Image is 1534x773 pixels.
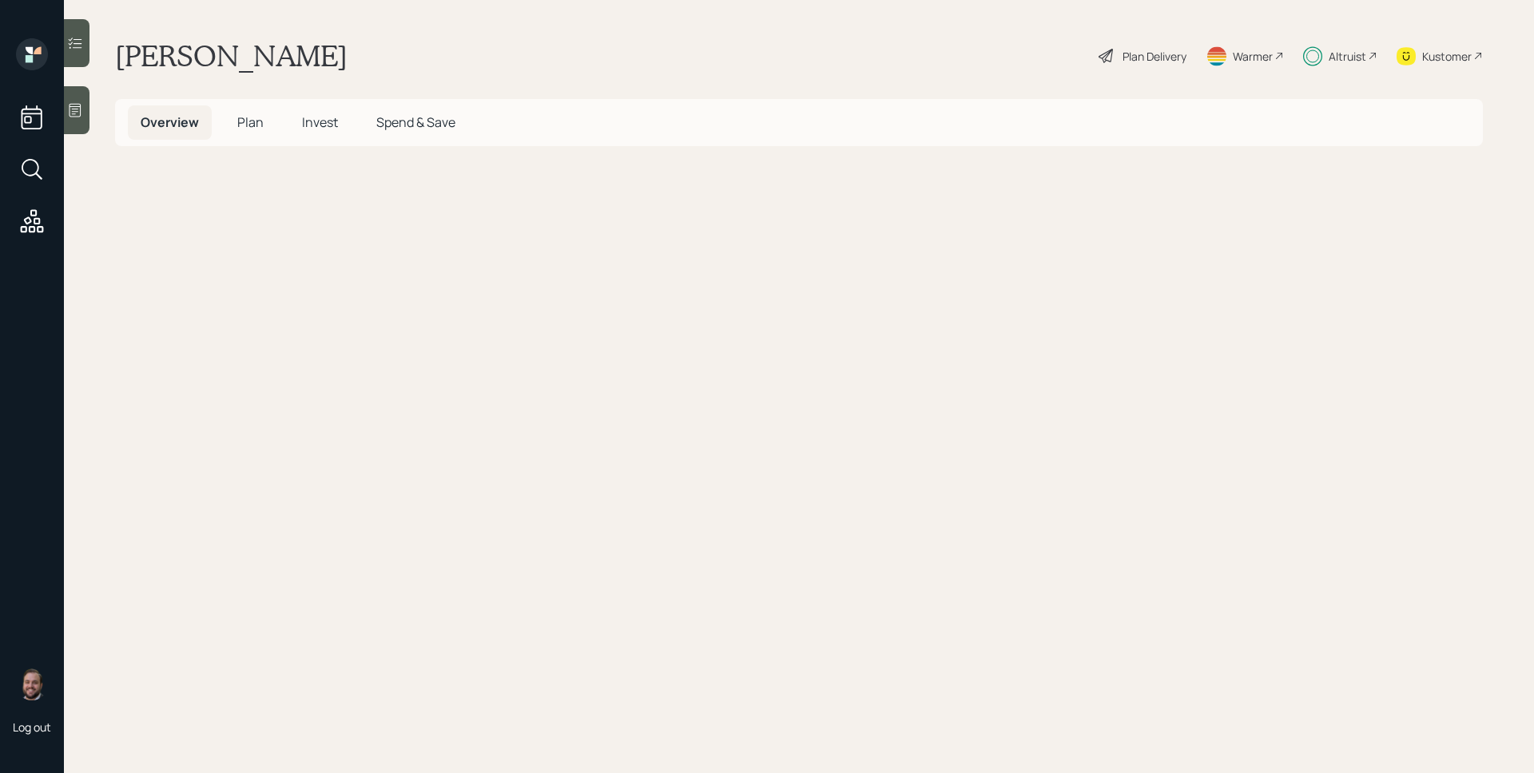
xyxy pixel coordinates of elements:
span: Spend & Save [376,113,455,131]
h1: [PERSON_NAME] [115,38,348,73]
div: Plan Delivery [1123,48,1186,65]
span: Invest [302,113,338,131]
span: Overview [141,113,199,131]
span: Plan [237,113,264,131]
div: Warmer [1233,48,1273,65]
div: Kustomer [1422,48,1472,65]
div: Altruist [1329,48,1366,65]
img: james-distasi-headshot.png [16,668,48,700]
div: Log out [13,719,51,735]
